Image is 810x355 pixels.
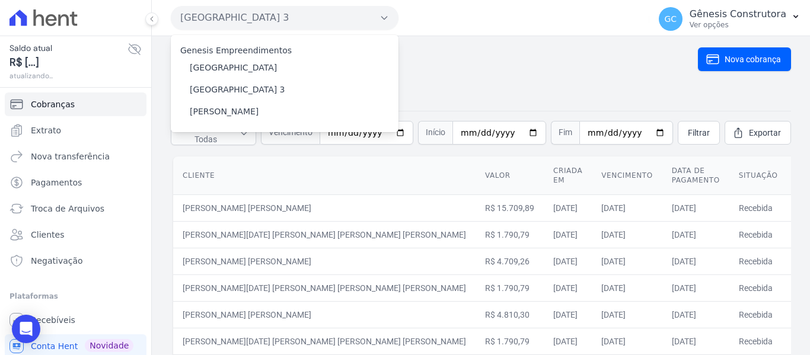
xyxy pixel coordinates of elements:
p: Ver opções [690,20,786,30]
div: Open Intercom Messenger [12,315,40,343]
td: [DATE] [544,194,592,221]
td: [DATE] [662,221,729,248]
span: Exportar [749,127,781,139]
label: Genesis Empreendimentos [180,46,292,55]
td: Recebida [729,328,787,354]
td: [PERSON_NAME][DATE] [PERSON_NAME] [PERSON_NAME] [PERSON_NAME] [173,221,476,248]
a: Negativação [5,249,146,273]
a: Troca de Arquivos [5,197,146,220]
td: Recebida [729,301,787,328]
td: Recebida [729,194,787,221]
td: [DATE] [592,221,662,248]
span: Conta Hent [31,340,78,352]
span: Situação: Todas [178,121,232,145]
td: [DATE] [592,328,662,354]
span: Extrato [31,124,61,136]
th: Data de pagamento [662,156,729,195]
a: Exportar [725,121,791,145]
td: [DATE] [592,194,662,221]
button: GC Gênesis Construtora Ver opções [649,2,810,36]
td: R$ 4.709,26 [476,248,544,274]
td: [DATE] [662,328,729,354]
td: [PERSON_NAME][DATE] [PERSON_NAME] [PERSON_NAME] [PERSON_NAME] [173,274,476,301]
button: Situação: Todas [171,121,256,145]
label: [PERSON_NAME] [190,105,259,118]
th: Cliente [173,156,476,195]
td: R$ 4.810,30 [476,301,544,328]
span: Novidade [85,339,133,352]
span: Cobranças [31,98,75,110]
th: Vencimento [592,156,662,195]
span: Negativação [31,255,83,267]
span: GC [664,15,677,23]
span: atualizando... [9,71,127,81]
td: [DATE] [544,248,592,274]
span: Vencimento [261,121,320,145]
td: Recebida [729,248,787,274]
a: Recebíveis [5,308,146,332]
span: Recebíveis [31,314,75,326]
td: [DATE] [592,248,662,274]
td: [PERSON_NAME][DATE] [PERSON_NAME] [PERSON_NAME] [PERSON_NAME] [173,328,476,354]
td: [DATE] [662,194,729,221]
p: Gênesis Construtora [690,8,786,20]
div: Plataformas [9,289,142,303]
td: [PERSON_NAME] [PERSON_NAME] [173,248,476,274]
td: R$ 1.790,79 [476,221,544,248]
td: R$ 1.790,79 [476,328,544,354]
label: [GEOGRAPHIC_DATA] [190,62,277,74]
td: [DATE] [544,221,592,248]
a: Nova transferência [5,145,146,168]
th: Valor [476,156,544,195]
h2: Cobranças [171,46,698,72]
a: Extrato [5,119,146,142]
td: [DATE] [662,274,729,301]
span: Início [418,121,452,145]
span: Fim [551,121,579,145]
td: Recebida [729,221,787,248]
td: [DATE] [544,274,592,301]
span: Saldo atual [9,42,127,55]
span: Troca de Arquivos [31,203,104,215]
td: Recebida [729,274,787,301]
td: [DATE] [544,301,592,328]
td: R$ 1.790,79 [476,274,544,301]
td: [PERSON_NAME] [PERSON_NAME] [173,194,476,221]
span: Filtrar [688,127,710,139]
td: [DATE] [592,301,662,328]
a: Clientes [5,223,146,247]
button: [GEOGRAPHIC_DATA] 3 [171,6,398,30]
span: Pagamentos [31,177,82,188]
td: [DATE] [592,274,662,301]
td: [DATE] [662,301,729,328]
span: Clientes [31,229,64,241]
td: [PERSON_NAME] [PERSON_NAME] [173,301,476,328]
td: R$ 15.709,89 [476,194,544,221]
th: Criada em [544,156,592,195]
td: [DATE] [544,328,592,354]
a: Nova cobrança [698,47,791,71]
td: [DATE] [662,248,729,274]
a: Cobranças [5,92,146,116]
span: R$ [...] [9,55,127,71]
span: Nova transferência [31,151,110,162]
span: Nova cobrança [725,53,781,65]
th: Situação [729,156,787,195]
label: [GEOGRAPHIC_DATA] 3 [190,84,285,96]
a: Pagamentos [5,171,146,194]
a: Filtrar [678,121,720,145]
